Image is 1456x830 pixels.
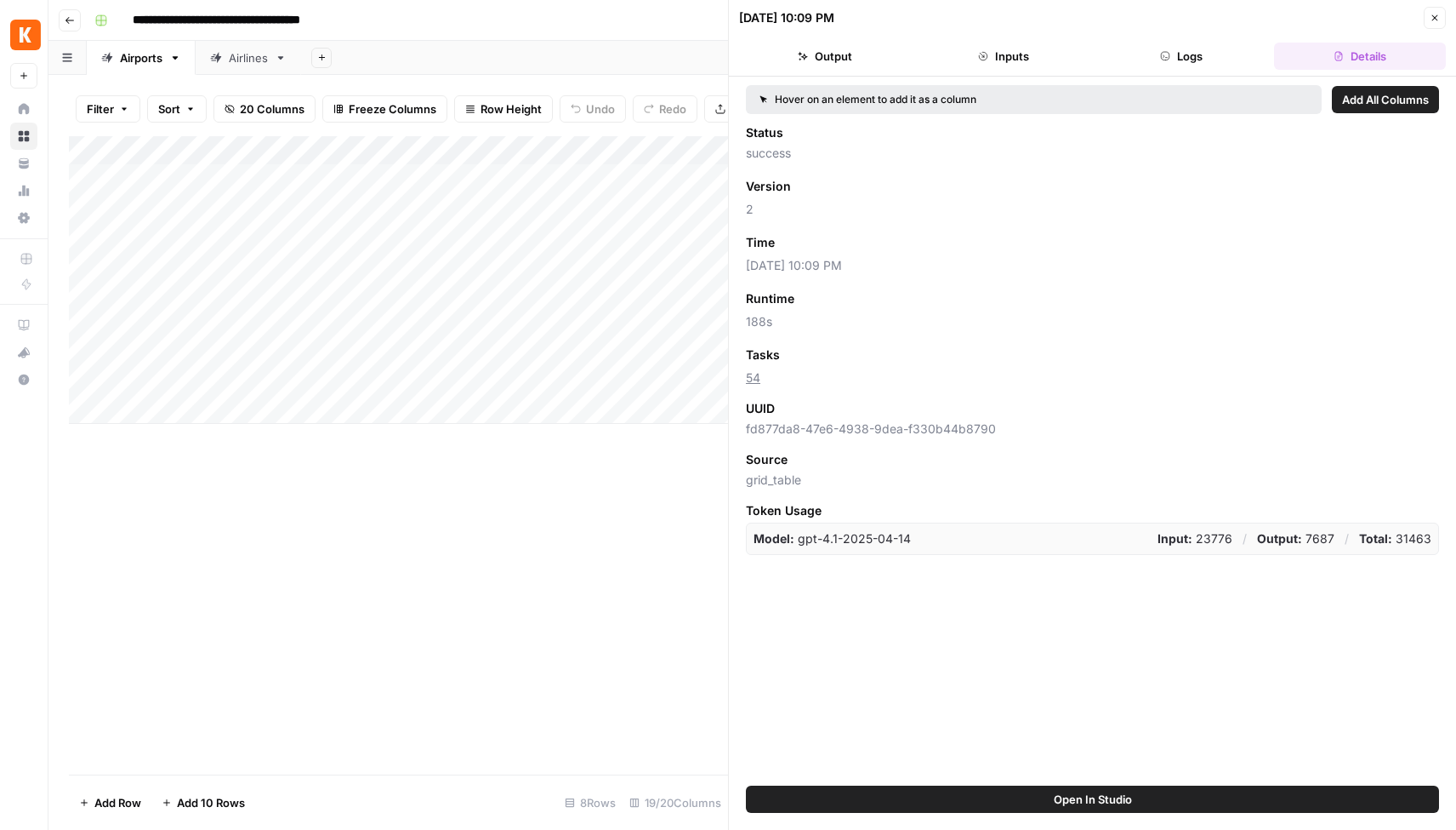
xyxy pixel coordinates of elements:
[754,531,794,546] strong: Model:
[213,95,316,123] button: 20 Columns
[158,100,180,117] span: Sort
[10,95,37,123] a: Home
[746,421,1439,438] span: fd877da8-47e6-4938-9dea-f330b44b8790
[746,370,760,385] a: 54
[87,100,114,117] span: Filter
[746,502,1439,519] span: Token Usage
[10,312,37,339] a: AirOps Academy
[1342,91,1429,108] span: Add All Columns
[746,145,1439,162] span: success
[349,100,436,117] span: Freeze Columns
[151,789,255,816] button: Add 10 Rows
[746,124,783,141] span: Status
[11,340,37,365] div: What's new?
[746,400,775,417] span: UUID
[481,100,542,117] span: Row Height
[10,123,37,150] a: Browse
[240,100,304,117] span: 20 Columns
[76,95,140,123] button: Filter
[94,794,141,811] span: Add Row
[739,9,834,26] div: [DATE] 10:09 PM
[754,530,911,547] p: gpt-4.1-2025-04-14
[1359,530,1431,547] p: 31463
[10,20,41,50] img: Kayak Logo
[10,366,37,393] button: Help + Support
[746,201,1439,218] span: 2
[10,204,37,232] a: Settings
[87,41,196,75] a: Airports
[1243,530,1247,547] p: /
[746,472,1439,489] span: grid_table
[120,49,162,66] div: Airports
[746,346,780,363] span: Tasks
[746,234,775,251] span: Time
[1257,530,1334,547] p: 7687
[746,451,788,468] span: Source
[1274,43,1446,70] button: Details
[10,177,37,204] a: Usage
[1332,86,1439,113] button: Add All Columns
[1157,531,1192,546] strong: Input:
[759,92,1142,107] div: Hover on an element to add it as a column
[659,100,686,117] span: Redo
[746,178,791,195] span: Version
[623,789,728,816] div: 19/20 Columns
[633,95,697,123] button: Redo
[10,150,37,177] a: Your Data
[10,14,37,56] button: Workspace: Kayak
[918,43,1089,70] button: Inputs
[746,290,794,307] span: Runtime
[739,43,911,70] button: Output
[69,789,151,816] button: Add Row
[746,786,1439,813] button: Open In Studio
[586,100,615,117] span: Undo
[1096,43,1268,70] button: Logs
[10,339,37,366] button: What's new?
[196,41,301,75] a: Airlines
[1257,531,1302,546] strong: Output:
[558,789,623,816] div: 8 Rows
[322,95,447,123] button: Freeze Columns
[560,95,626,123] button: Undo
[454,95,553,123] button: Row Height
[229,49,268,66] div: Airlines
[1054,791,1132,808] span: Open In Studio
[1157,530,1232,547] p: 23776
[1345,530,1349,547] p: /
[177,794,245,811] span: Add 10 Rows
[147,95,207,123] button: Sort
[746,257,1439,274] span: [DATE] 10:09 PM
[746,313,1439,330] span: 188s
[1359,531,1392,546] strong: Total:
